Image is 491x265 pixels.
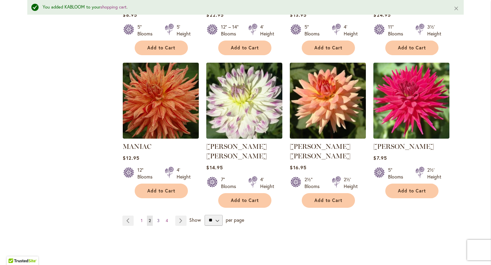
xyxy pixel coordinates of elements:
[302,193,355,208] button: Add to Cart
[373,134,449,140] a: MATILDA HUSTON
[43,4,443,11] div: You added KABLOOM to your .
[304,24,324,37] div: 5" Blooms
[290,142,351,160] a: [PERSON_NAME] [PERSON_NAME]
[290,12,306,18] span: $13.95
[388,167,407,180] div: 5" Blooms
[177,167,191,180] div: 4' Height
[100,4,127,10] a: shopping cart
[139,216,144,226] a: 1
[373,155,387,161] span: $7.95
[147,188,175,194] span: Add to Cart
[206,63,282,139] img: MARGARET ELLEN
[218,193,271,208] button: Add to Cart
[157,218,160,223] span: 3
[5,241,24,260] iframe: Launch Accessibility Center
[221,24,240,37] div: 12" – 14" Blooms
[141,218,143,223] span: 1
[373,142,434,151] a: [PERSON_NAME]
[123,12,137,18] span: $8.95
[123,134,199,140] a: Maniac
[344,24,358,37] div: 4' Height
[373,12,390,18] span: $24.95
[221,176,240,190] div: 7" Blooms
[427,24,441,37] div: 3½' Height
[304,176,324,190] div: 2½" Blooms
[206,134,282,140] a: MARGARET ELLEN
[226,216,244,223] span: per page
[302,41,355,55] button: Add to Cart
[385,184,438,198] button: Add to Cart
[373,63,449,139] img: MATILDA HUSTON
[231,45,259,51] span: Add to Cart
[388,24,407,37] div: 11" Blooms
[164,216,170,226] a: 4
[189,216,201,223] span: Show
[147,45,175,51] span: Add to Cart
[398,188,426,194] span: Add to Cart
[260,176,274,190] div: 4' Height
[290,134,366,140] a: MARY JO
[149,218,151,223] span: 2
[123,63,199,139] img: Maniac
[206,164,223,171] span: $14.95
[231,198,259,203] span: Add to Cart
[137,167,157,180] div: 12" Blooms
[137,24,157,37] div: 5" Blooms
[290,63,366,139] img: MARY JO
[123,155,139,161] span: $12.95
[166,218,168,223] span: 4
[206,142,267,160] a: [PERSON_NAME] [PERSON_NAME]
[344,176,358,190] div: 2½' Height
[135,41,188,55] button: Add to Cart
[314,45,342,51] span: Add to Cart
[260,24,274,37] div: 4' Height
[314,198,342,203] span: Add to Cart
[290,164,306,171] span: $16.95
[155,216,161,226] a: 3
[398,45,426,51] span: Add to Cart
[218,41,271,55] button: Add to Cart
[385,41,438,55] button: Add to Cart
[427,167,441,180] div: 2½' Height
[123,142,151,151] a: MANIAC
[135,184,188,198] button: Add to Cart
[177,24,191,37] div: 5' Height
[206,12,223,18] span: $22.95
